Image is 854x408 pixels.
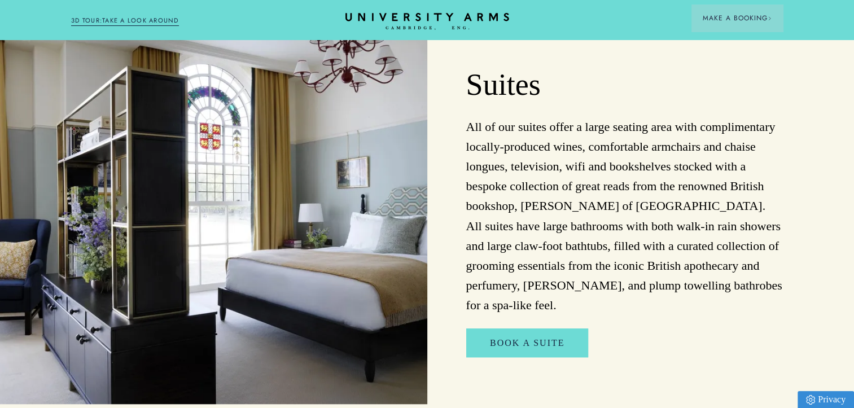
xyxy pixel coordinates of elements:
button: Make a BookingArrow icon [691,5,783,32]
p: All of our suites offer a large seating area with complimentary locally-produced wines, comfortab... [466,117,783,315]
a: Book A suite [466,328,588,358]
a: Privacy [798,391,854,408]
img: Arrow icon [768,16,772,20]
img: Privacy [806,395,815,405]
a: Home [345,13,509,30]
h2: Suites [466,67,783,104]
a: 3D TOUR:TAKE A LOOK AROUND [71,16,179,26]
span: Make a Booking [703,13,772,23]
